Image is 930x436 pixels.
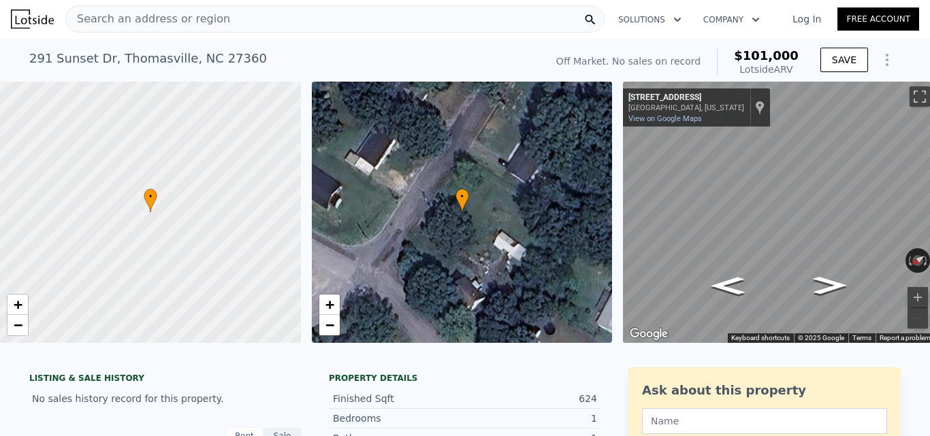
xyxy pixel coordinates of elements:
button: Show Options [873,46,901,73]
span: • [455,190,469,203]
span: • [144,190,157,203]
button: Rotate counterclockwise [905,248,913,273]
span: − [14,316,22,333]
div: No sales history record for this property. [29,386,302,411]
div: 291 Sunset Dr , Thomasville , NC 27360 [29,49,267,68]
a: Log In [776,12,837,26]
span: © 2025 Google [798,334,844,341]
button: Zoom in [908,287,928,307]
div: • [144,188,157,212]
a: Zoom in [7,295,28,315]
div: LISTING & SALE HISTORY [29,373,302,386]
div: [GEOGRAPHIC_DATA], [US_STATE] [628,103,744,112]
button: Zoom out [908,308,928,329]
div: Lotside ARV [734,63,799,76]
a: Terms [852,334,871,341]
button: Rotate clockwise [923,248,930,273]
input: Name [642,408,887,434]
path: Go Northeast, Oaklawn Dr [696,273,759,299]
img: Lotside [11,10,54,29]
button: Toggle fullscreen view [910,86,930,107]
div: Finished Sqft [333,392,465,405]
div: 624 [465,392,597,405]
button: Company [692,7,771,32]
div: [STREET_ADDRESS] [628,93,744,103]
button: SAVE [820,48,868,72]
a: Open this area in Google Maps (opens a new window) [626,325,671,343]
div: Off Market. No sales on record [556,54,701,68]
div: • [455,188,469,212]
a: Free Account [837,7,919,31]
span: + [325,296,334,313]
img: Google [626,325,671,343]
span: $101,000 [734,48,799,63]
a: Show location on map [755,100,765,115]
button: Keyboard shortcuts [731,333,790,343]
a: Zoom in [319,295,340,315]
path: Go Southwest, Oaklawn Dr [799,272,861,298]
a: Zoom out [319,315,340,335]
div: 1 [465,412,597,425]
a: View on Google Maps [628,114,702,123]
span: + [14,296,22,313]
div: Property details [329,373,601,384]
button: Solutions [607,7,692,32]
div: Bedrooms [333,412,465,425]
div: Ask about this property [642,381,887,400]
span: Search an address or region [66,11,230,27]
a: Zoom out [7,315,28,335]
span: − [325,316,334,333]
